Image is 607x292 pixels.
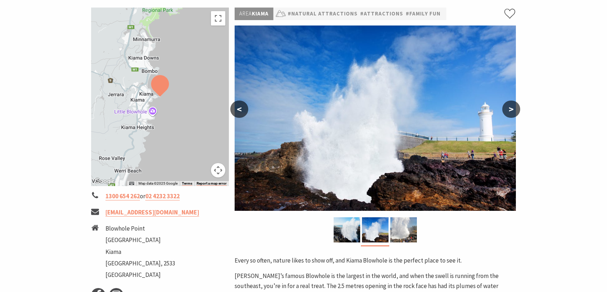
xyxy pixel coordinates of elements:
[235,26,516,211] img: Kiama Blowhole
[145,192,180,200] a: 02 4232 3322
[138,181,178,185] span: Map data ©2025 Google
[360,9,403,18] a: #Attractions
[390,217,417,242] img: Kiama Blowhole
[182,181,192,186] a: Terms (opens in new tab)
[105,224,175,233] li: Blowhole Point
[230,101,248,118] button: <
[211,11,225,26] button: Toggle fullscreen view
[105,247,175,257] li: Kiama
[211,163,225,177] button: Map camera controls
[129,181,134,186] button: Keyboard shortcuts
[362,217,389,242] img: Kiama Blowhole
[105,235,175,245] li: [GEOGRAPHIC_DATA]
[334,217,360,242] img: Close up of the Kiama Blowhole
[502,101,520,118] button: >
[93,177,117,186] a: Open this area in Google Maps (opens a new window)
[288,9,358,18] a: #Natural Attractions
[105,270,175,280] li: [GEOGRAPHIC_DATA]
[105,192,140,200] a: 1300 654 262
[235,8,273,20] p: Kiama
[239,10,252,17] span: Area
[105,208,199,217] a: [EMAIL_ADDRESS][DOMAIN_NAME]
[235,256,516,265] p: Every so often, nature likes to show off, and Kiama Blowhole is the perfect place to see it.
[105,259,175,268] li: [GEOGRAPHIC_DATA], 2533
[406,9,441,18] a: #Family Fun
[197,181,227,186] a: Report a map error
[91,191,229,201] li: or
[93,177,117,186] img: Google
